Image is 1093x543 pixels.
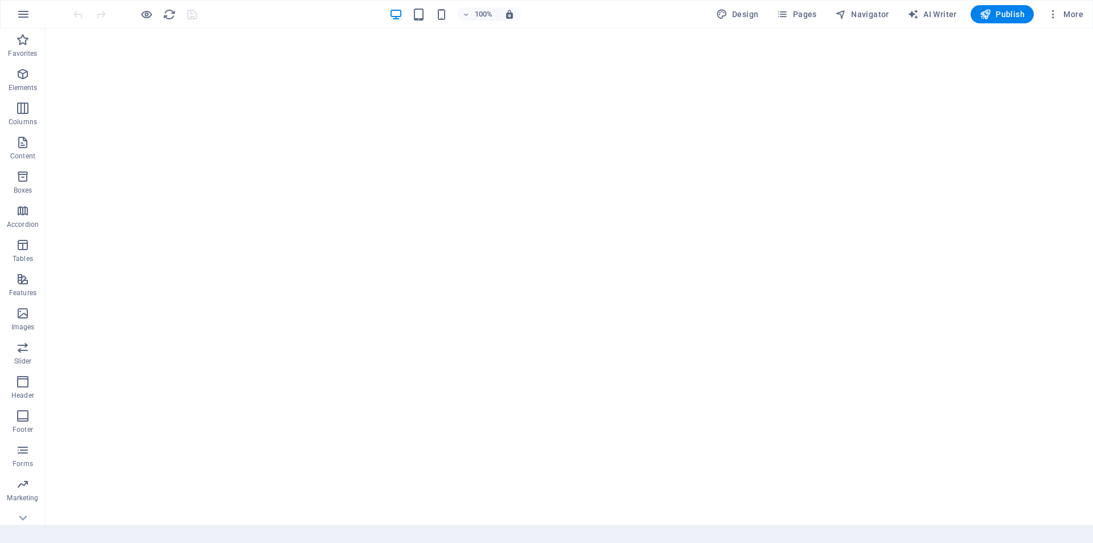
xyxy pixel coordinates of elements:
p: Header [11,391,34,400]
p: Columns [9,117,37,126]
button: reload [162,7,176,21]
p: Tables [13,254,33,263]
p: Favorites [8,49,37,58]
div: Design (Ctrl+Alt+Y) [712,5,763,23]
p: Boxes [14,186,32,195]
i: Reload page [163,8,176,21]
span: Design [716,9,759,20]
p: Slider [14,357,32,366]
p: Footer [13,425,33,434]
span: More [1047,9,1083,20]
button: 100% [458,7,498,21]
button: AI Writer [903,5,961,23]
span: AI Writer [907,9,957,20]
p: Content [10,152,35,161]
p: Images [11,322,35,332]
p: Elements [9,83,38,92]
p: Features [9,288,36,297]
button: Publish [971,5,1034,23]
h6: 100% [475,7,493,21]
button: Click here to leave preview mode and continue editing [139,7,153,21]
p: Forms [13,459,33,468]
p: Accordion [7,220,39,229]
p: Marketing [7,493,38,503]
span: Pages [776,9,816,20]
span: Publish [980,9,1025,20]
button: Pages [772,5,821,23]
button: More [1043,5,1088,23]
i: On resize automatically adjust zoom level to fit chosen device. [504,9,515,19]
button: Design [712,5,763,23]
span: Navigator [835,9,889,20]
button: Navigator [831,5,894,23]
